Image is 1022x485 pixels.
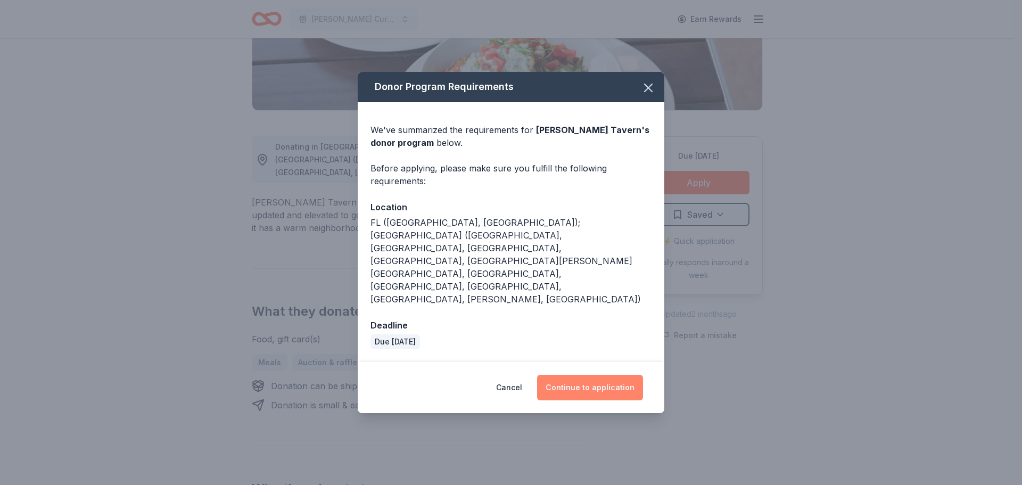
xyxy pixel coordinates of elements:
[370,162,652,187] div: Before applying, please make sure you fulfill the following requirements:
[370,216,652,306] div: FL ([GEOGRAPHIC_DATA], [GEOGRAPHIC_DATA]); [GEOGRAPHIC_DATA] ([GEOGRAPHIC_DATA], [GEOGRAPHIC_DATA...
[537,375,643,400] button: Continue to application
[370,124,652,149] div: We've summarized the requirements for below.
[370,200,652,214] div: Location
[496,375,522,400] button: Cancel
[370,318,652,332] div: Deadline
[358,72,664,102] div: Donor Program Requirements
[370,334,420,349] div: Due [DATE]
